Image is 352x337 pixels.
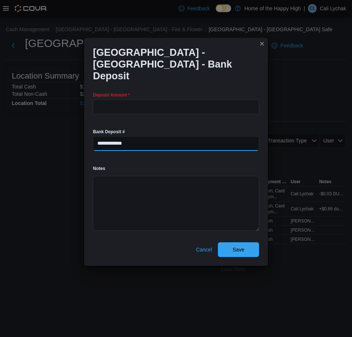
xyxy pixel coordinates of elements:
[193,242,215,257] button: Cancel
[196,246,212,253] span: Cancel
[233,246,244,253] span: Save
[93,47,253,82] h1: [GEOGRAPHIC_DATA] - [GEOGRAPHIC_DATA] - Bank Deposit
[93,129,125,135] label: Bank Deposit #
[218,242,259,257] button: Save
[93,166,105,171] label: Notes
[258,39,266,48] button: Closes this modal window
[93,92,130,98] label: Deposit Amount *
